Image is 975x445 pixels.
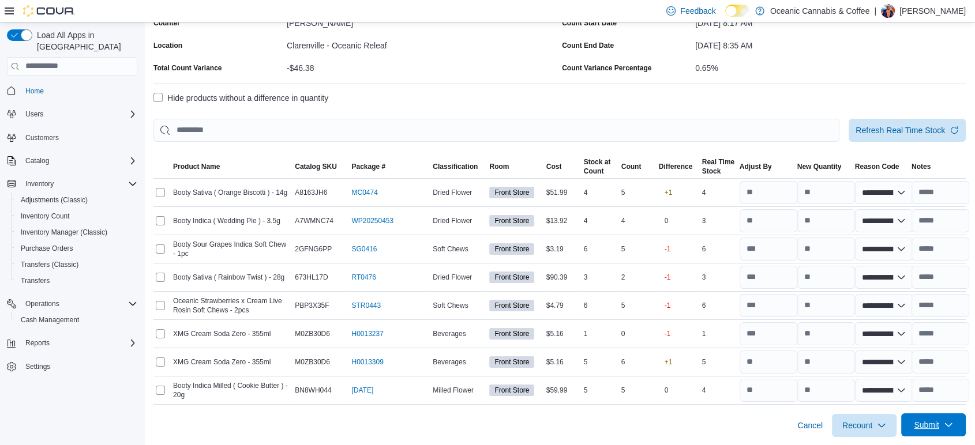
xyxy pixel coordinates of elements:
[21,336,137,350] span: Reports
[21,154,54,168] button: Catalog
[25,299,59,308] span: Operations
[700,214,737,228] div: 3
[21,336,54,350] button: Reports
[21,195,88,205] span: Adjustments (Classic)
[21,130,137,145] span: Customers
[12,192,142,208] button: Adjustments (Classic)
[702,167,734,176] div: Stock
[665,329,671,338] p: -1
[16,274,137,288] span: Transfers
[351,301,381,310] a: STR0443
[351,386,373,395] a: [DATE]
[582,299,619,312] div: 6
[295,357,330,367] span: M0ZB30D6
[619,299,657,312] div: 5
[489,271,534,283] span: Front Store
[16,274,54,288] a: Transfers
[171,160,292,174] button: Product Name
[21,107,48,121] button: Users
[770,4,870,18] p: Oceanic Cannabis & Coffee
[292,160,349,174] button: Catalog SKU
[700,242,737,256] div: 6
[849,119,966,142] button: Refresh Real Time Stock
[173,357,271,367] span: XMG Cream Soda Zero - 355ml
[16,258,83,271] a: Transfers (Classic)
[25,362,50,371] span: Settings
[546,162,562,171] span: Cost
[665,244,671,254] p: -1
[16,313,84,327] a: Cash Management
[433,162,478,171] span: Classification
[881,4,895,18] div: Philip Janes
[797,420,823,431] span: Cancel
[584,167,611,176] div: Count
[619,214,657,228] div: 4
[430,160,487,174] button: Classification
[16,242,137,255] span: Purchase Orders
[489,187,534,198] span: Front Store
[582,186,619,199] div: 4
[562,63,651,73] div: Count Variance Percentage
[173,381,290,399] span: Booty Indica Milled ( Cookie Butter ) - 20g
[544,160,582,174] button: Cost
[487,160,543,174] button: Room
[7,78,137,405] nav: Complex example
[173,188,287,197] span: Booty Sativa ( Orange Biscotti ) - 14g
[544,299,582,312] div: $4.79
[16,209,137,223] span: Inventory Count
[544,327,582,341] div: $5.16
[295,188,327,197] span: A8163JH6
[430,270,487,284] div: Dried Flower
[2,176,142,192] button: Inventory
[2,153,142,169] button: Catalog
[153,119,839,142] input: This is a search bar. After typing your query, hit enter to filter the results lower in the page.
[740,162,772,171] span: Adjust By
[702,157,734,176] span: Real Time Stock
[797,162,842,171] span: New Quantity
[16,242,78,255] a: Purchase Orders
[16,258,137,271] span: Transfers (Classic)
[489,300,534,311] span: Front Store
[173,216,280,225] span: Booty Indica ( Wedding Pie ) - 3.5g
[582,155,619,178] button: Stock atCount
[25,110,43,119] span: Users
[695,59,966,73] div: 0.65%
[287,36,557,50] div: Clarenville - Oceanic Releaf
[351,188,377,197] a: MC0474
[665,301,671,310] p: -1
[295,329,330,338] span: M0ZB30D6
[21,260,78,269] span: Transfers (Classic)
[544,214,582,228] div: $13.92
[12,312,142,328] button: Cash Management
[665,273,671,282] p: -1
[25,86,44,96] span: Home
[2,106,142,122] button: Users
[12,273,142,289] button: Transfers
[619,186,657,199] div: 5
[349,160,430,174] button: Package #
[544,270,582,284] div: $90.39
[665,188,673,197] p: +1
[494,357,529,367] span: Front Store
[665,386,669,395] p: 0
[430,186,487,199] div: Dried Flower
[901,413,966,436] button: Submit
[12,208,142,224] button: Inventory Count
[489,243,534,255] span: Front Store
[295,273,328,282] span: 673HL17D
[295,162,337,171] span: Catalog SKU
[21,177,137,191] span: Inventory
[489,328,534,340] span: Front Store
[544,383,582,397] div: $59.99
[2,335,142,351] button: Reports
[16,193,92,207] a: Adjustments (Classic)
[21,297,64,311] button: Operations
[21,315,79,325] span: Cash Management
[619,327,657,341] div: 0
[23,5,75,17] img: Cova
[21,212,70,221] span: Inventory Count
[494,244,529,254] span: Front Store
[12,224,142,240] button: Inventory Manager (Classic)
[874,4,876,18] p: |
